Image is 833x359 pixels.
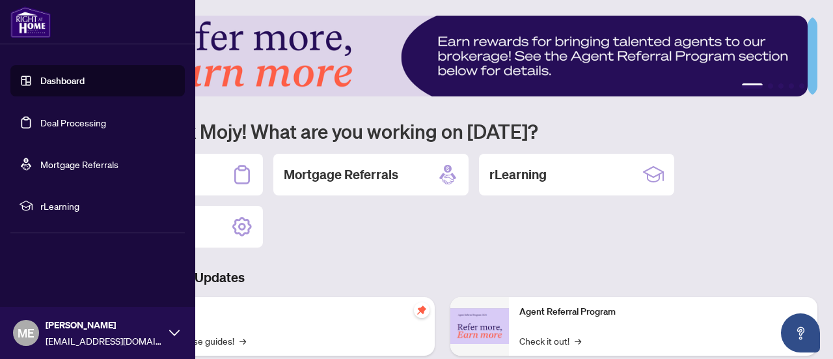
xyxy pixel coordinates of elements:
button: 5 [799,83,804,89]
span: [EMAIL_ADDRESS][DOMAIN_NAME] [46,334,163,348]
button: Open asap [781,313,820,352]
h2: Mortgage Referrals [284,165,398,184]
a: Mortgage Referrals [40,158,118,170]
a: Check it out!→ [519,334,581,348]
h1: Welcome back Mojy! What are you working on [DATE]? [68,119,817,143]
a: Deal Processing [40,117,106,128]
button: 1 [742,83,763,89]
h3: Brokerage & Industry Updates [68,268,817,287]
button: 3 [778,83,784,89]
p: Self-Help [137,305,424,319]
span: ME [18,324,34,342]
button: 4 [789,83,794,89]
img: Agent Referral Program [450,308,509,344]
p: Agent Referral Program [519,305,807,319]
img: logo [10,7,51,38]
img: Slide 0 [68,16,808,96]
h2: rLearning [489,165,547,184]
span: → [575,334,581,348]
span: → [239,334,246,348]
span: pushpin [414,302,430,318]
button: 2 [768,83,773,89]
a: Dashboard [40,75,85,87]
span: [PERSON_NAME] [46,318,163,332]
span: rLearning [40,199,176,213]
